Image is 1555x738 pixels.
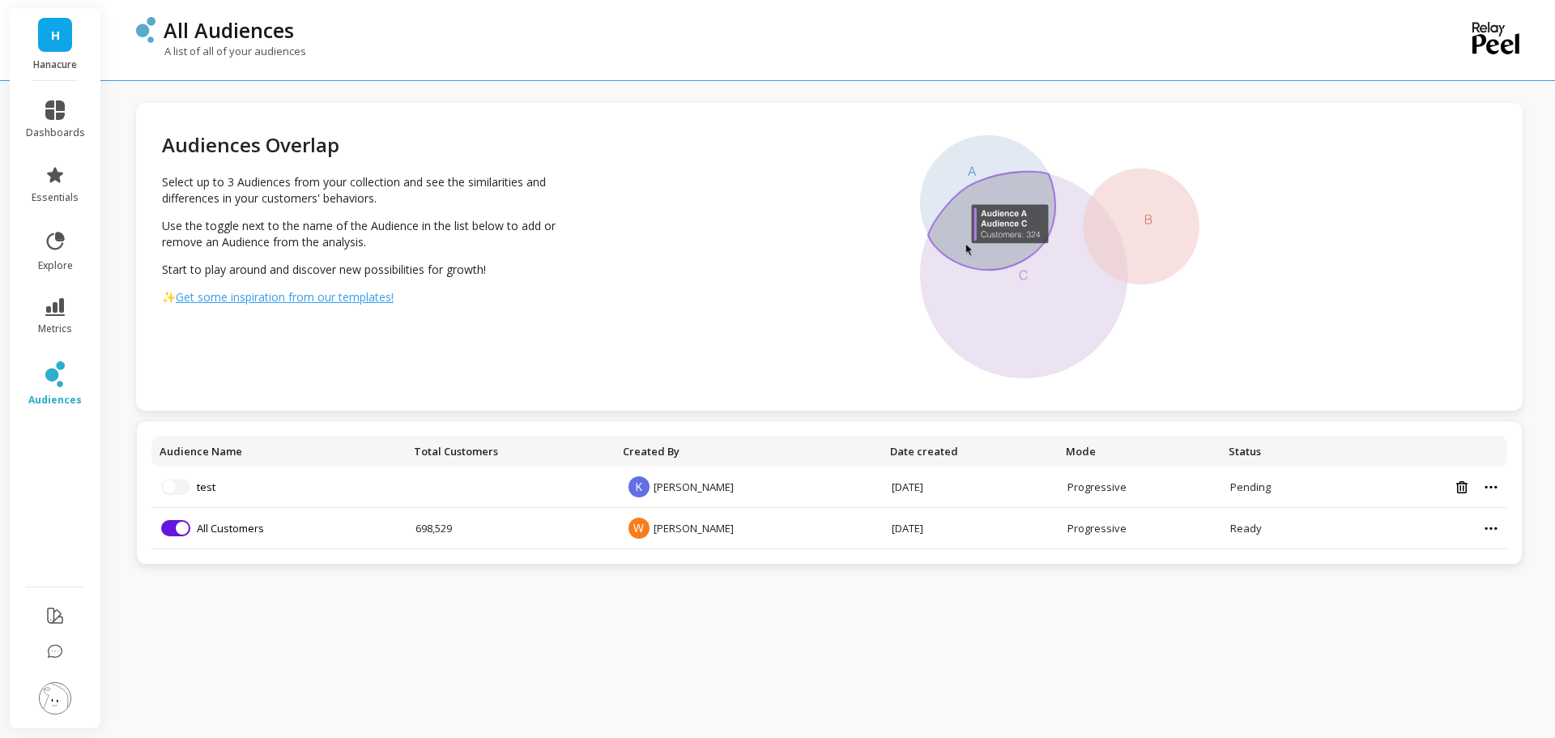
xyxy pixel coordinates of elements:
td: [DATE] [882,508,1057,549]
span: K [628,476,650,497]
span: H [51,26,60,45]
img: svg+xml;base64,PHN2ZyB3aWR0aD0iMzMyIiBoZWlnaHQ9IjI4OCIgdmlld0JveD0iMCAwIDMzMiAyODgiIGZpbGw9Im5vbm... [920,135,1200,378]
a: ✨Get some inspiration from our templates! [162,289,586,305]
td: Progressive [1058,508,1221,549]
th: Toggle SortBy [882,436,1057,467]
a: All Customers [197,521,264,535]
span: metrics [38,322,72,335]
th: Toggle SortBy [1221,436,1345,467]
th: Toggle SortBy [151,436,406,467]
div: Ready [1230,521,1336,535]
h2: Audiences Overlap [162,132,586,158]
th: Toggle SortBy [406,436,615,467]
span: explore [38,259,73,272]
span: [PERSON_NAME] [654,521,734,535]
span: audiences [28,394,82,407]
span: W [628,518,650,539]
td: Progressive [1058,467,1221,508]
img: profile picture [39,682,71,715]
span: essentials [32,191,79,204]
td: [DATE] [882,467,1057,508]
span: ✨ [162,289,176,305]
span: dashboards [26,126,85,139]
p: Use the toggle next to the name of the Audience in the list below to add or remove an Audience fr... [162,218,586,250]
p: A list of all of your audiences [136,44,306,58]
td: 698,529 [406,508,615,549]
span: Get some inspiration from our templates! [176,289,394,305]
p: Select up to 3 Audiences from your collection and see the similarities and differences in your cu... [162,174,586,207]
div: Pending [1230,480,1336,494]
th: Toggle SortBy [1058,436,1221,467]
span: [PERSON_NAME] [654,480,734,494]
th: Toggle SortBy [615,436,883,467]
p: Hanacure [26,58,85,71]
p: Start to play around and discover new possibilities for growth! [162,262,586,278]
a: test [197,480,215,494]
p: All Audiences [164,16,294,44]
img: header icon [136,17,155,43]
